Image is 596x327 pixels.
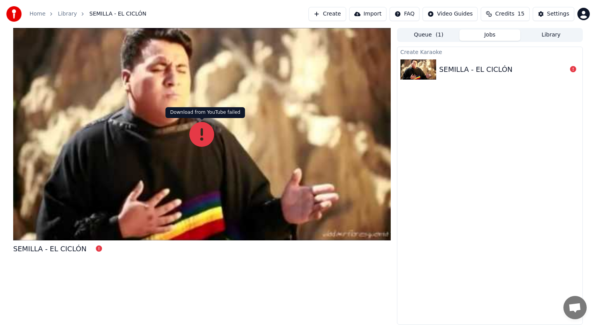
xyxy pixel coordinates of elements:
span: ( 1 ) [436,31,444,39]
nav: breadcrumb [29,10,146,18]
div: SEMILLA - EL CICLÓN [13,244,87,254]
button: Import [349,7,386,21]
button: FAQ [390,7,419,21]
div: Open chat [563,296,587,319]
img: youka [6,6,22,22]
button: Library [520,30,582,41]
span: SEMILLA - EL CICLÓN [89,10,146,18]
button: Create [308,7,346,21]
button: Settings [533,7,574,21]
button: Queue [398,30,459,41]
button: Jobs [459,30,521,41]
div: Settings [547,10,569,18]
a: Home [29,10,45,18]
div: Download from YouTube failed [165,107,245,118]
a: Library [58,10,77,18]
span: Credits [495,10,514,18]
div: SEMILLA - EL CICLÓN [439,64,513,75]
span: 15 [518,10,525,18]
button: Video Guides [423,7,478,21]
div: Create Karaoke [397,47,582,56]
button: Credits15 [481,7,529,21]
